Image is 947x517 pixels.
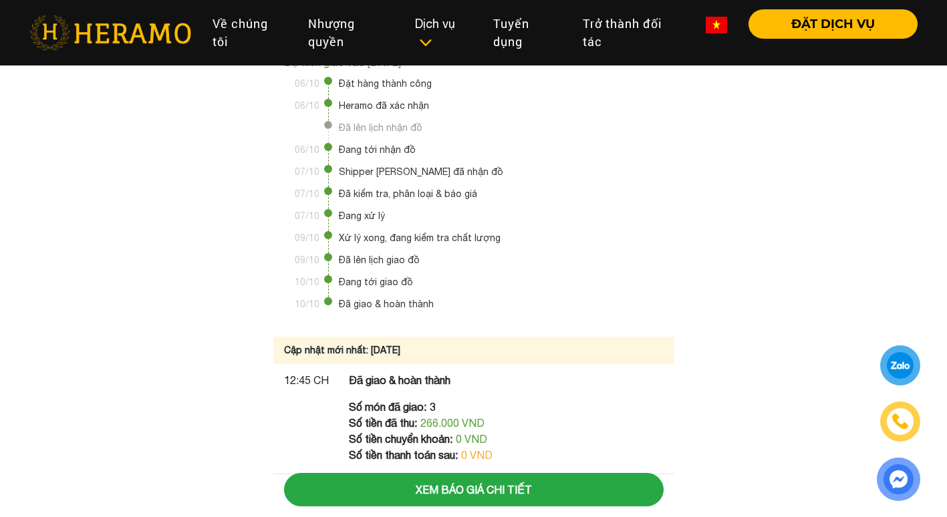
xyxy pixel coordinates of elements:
[738,18,918,30] a: ĐẶT DỊCH VỤ
[349,372,493,388] p: Đã giao & hoàn thành
[295,187,328,209] time: 07/10
[430,401,436,413] span: 3
[284,473,664,506] button: Xem báo giá chi tiết
[749,9,918,39] button: ĐẶT DỊCH VỤ
[295,99,328,121] time: 06/10
[349,449,458,461] strong: Số tiền thanh toán sau:
[297,9,404,56] a: Nhượng quyền
[202,9,297,56] a: Về chúng tôi
[284,372,329,463] time: 12:45 CH
[295,275,328,297] time: 10/10
[415,15,472,51] div: Dịch vụ
[328,253,420,275] span: Đã lên lịch giao đồ
[882,403,919,440] a: phone-icon
[483,9,572,56] a: Tuyển dụng
[349,401,426,413] strong: Số món đã giao:
[295,231,328,253] time: 09/10
[295,209,328,231] time: 07/10
[328,275,413,297] span: Đang tới giao đồ
[284,343,400,357] div: Cập nhật mới nhất: [DATE]
[456,433,487,445] span: 0 VND
[328,231,501,253] span: Xử lý xong, đang kiểm tra chất lượng
[328,121,422,143] span: Đã lên lịch nhận đồ
[295,77,328,99] time: 06/10
[295,297,328,319] time: 10/10
[328,209,385,231] span: Đang xử lý
[418,36,432,49] img: subToggleIcon
[328,99,429,121] span: Heramo đã xác nhận
[572,9,695,56] a: Trở thành đối tác
[420,417,485,429] span: 266.000 VND
[349,433,452,445] strong: Số tiền chuyển khoản:
[461,449,493,461] span: 0 VND
[328,187,477,209] span: Đã kiểm tra, phân loại & báo giá
[328,77,432,99] span: Đặt hàng thành công
[328,297,434,319] span: Đã giao & hoàn thành
[295,165,328,187] time: 07/10
[891,411,910,432] img: phone-icon
[29,15,191,50] img: heramo-logo.png
[349,417,417,429] strong: Số tiền đã thu:
[706,17,727,33] img: vn-flag.png
[328,165,503,187] span: Shipper [PERSON_NAME] đã nhận đồ
[295,253,328,275] time: 09/10
[328,143,416,165] span: Đang tới nhận đồ
[295,143,328,165] time: 06/10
